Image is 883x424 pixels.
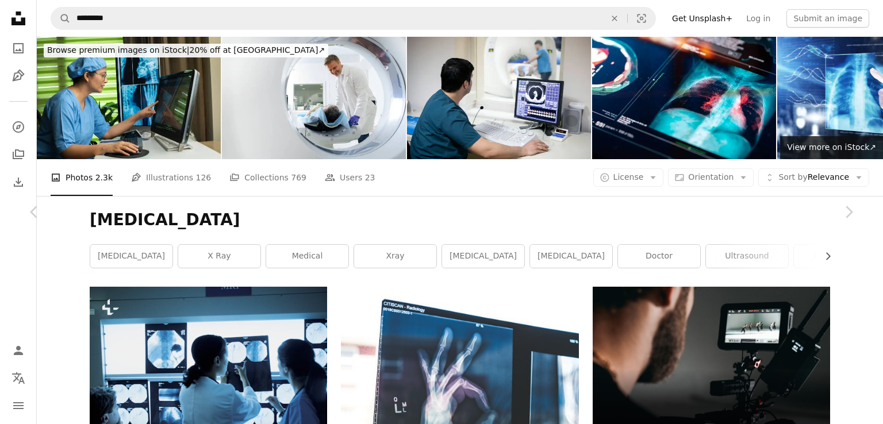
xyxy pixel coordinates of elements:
[222,37,406,159] img: Doctor and female patient in the room of computed tomography at hospital. Healthcare concept
[618,245,700,268] a: doctor
[7,367,30,390] button: Language
[602,7,627,29] button: Clear
[131,159,211,196] a: Illustrations 126
[37,37,335,64] a: Browse premium images on iStock|20% off at [GEOGRAPHIC_DATA]↗
[407,37,591,159] img: Radiologist at work
[51,7,656,30] form: Find visuals sitewide
[325,159,375,196] a: Users 23
[7,394,30,417] button: Menu
[688,172,734,182] span: Orientation
[739,9,777,28] a: Log in
[7,37,30,60] a: Photos
[90,210,830,230] h1: [MEDICAL_DATA]
[814,157,883,267] a: Next
[592,37,776,159] img: Medical MRI Scan
[780,136,883,159] a: View more on iStock↗
[291,171,306,184] span: 769
[530,245,612,268] a: [MEDICAL_DATA]
[51,7,71,29] button: Search Unsplash
[628,7,655,29] button: Visual search
[593,168,664,187] button: License
[229,159,306,196] a: Collections 769
[90,245,172,268] a: [MEDICAL_DATA]
[778,172,807,182] span: Sort by
[706,245,788,268] a: ultrasound
[47,45,325,55] span: 20% off at [GEOGRAPHIC_DATA] ↗
[7,115,30,138] a: Explore
[365,171,375,184] span: 23
[354,245,436,268] a: xray
[196,171,212,184] span: 126
[37,37,221,159] img: Female nurse analyzing x-ray at desk in hospital
[90,360,327,371] a: a group of doctors looking at mri images
[665,9,739,28] a: Get Unsplash+
[613,172,644,182] span: License
[758,168,869,187] button: Sort byRelevance
[794,245,876,268] a: diagnostic
[7,339,30,362] a: Log in / Sign up
[178,245,260,268] a: x ray
[787,142,876,152] span: View more on iStock ↗
[47,45,189,55] span: Browse premium images on iStock |
[786,9,869,28] button: Submit an image
[442,245,524,268] a: [MEDICAL_DATA]
[7,64,30,87] a: Illustrations
[266,245,348,268] a: medical
[668,168,754,187] button: Orientation
[778,172,849,183] span: Relevance
[7,143,30,166] a: Collections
